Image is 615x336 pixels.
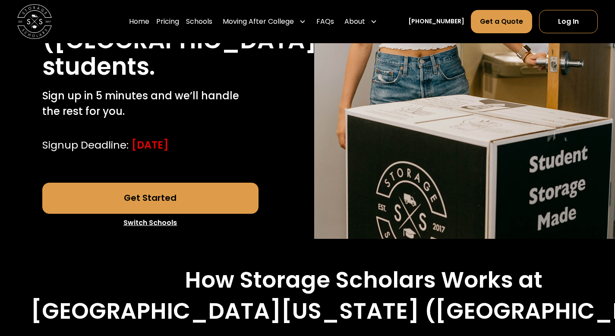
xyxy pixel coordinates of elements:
a: Log In [539,10,598,33]
a: Pricing [156,10,179,34]
h1: students. [42,54,155,79]
p: Sign up in 5 minutes and we’ll handle the rest for you. [42,88,259,119]
div: Moving After College [219,10,309,34]
div: About [344,16,365,27]
a: Get a Quote [471,10,532,33]
a: FAQs [316,10,334,34]
a: [PHONE_NUMBER] [408,17,464,26]
a: Get Started [42,183,259,214]
div: About [341,10,381,34]
div: Signup Deadline: [42,137,129,153]
div: Moving After College [223,16,294,27]
h2: How Storage Scholars Works at [185,266,542,293]
a: Home [129,10,149,34]
a: Schools [186,10,212,34]
div: [DATE] [132,137,169,153]
a: Switch Schools [42,214,259,232]
img: Storage Scholars main logo [17,4,52,39]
